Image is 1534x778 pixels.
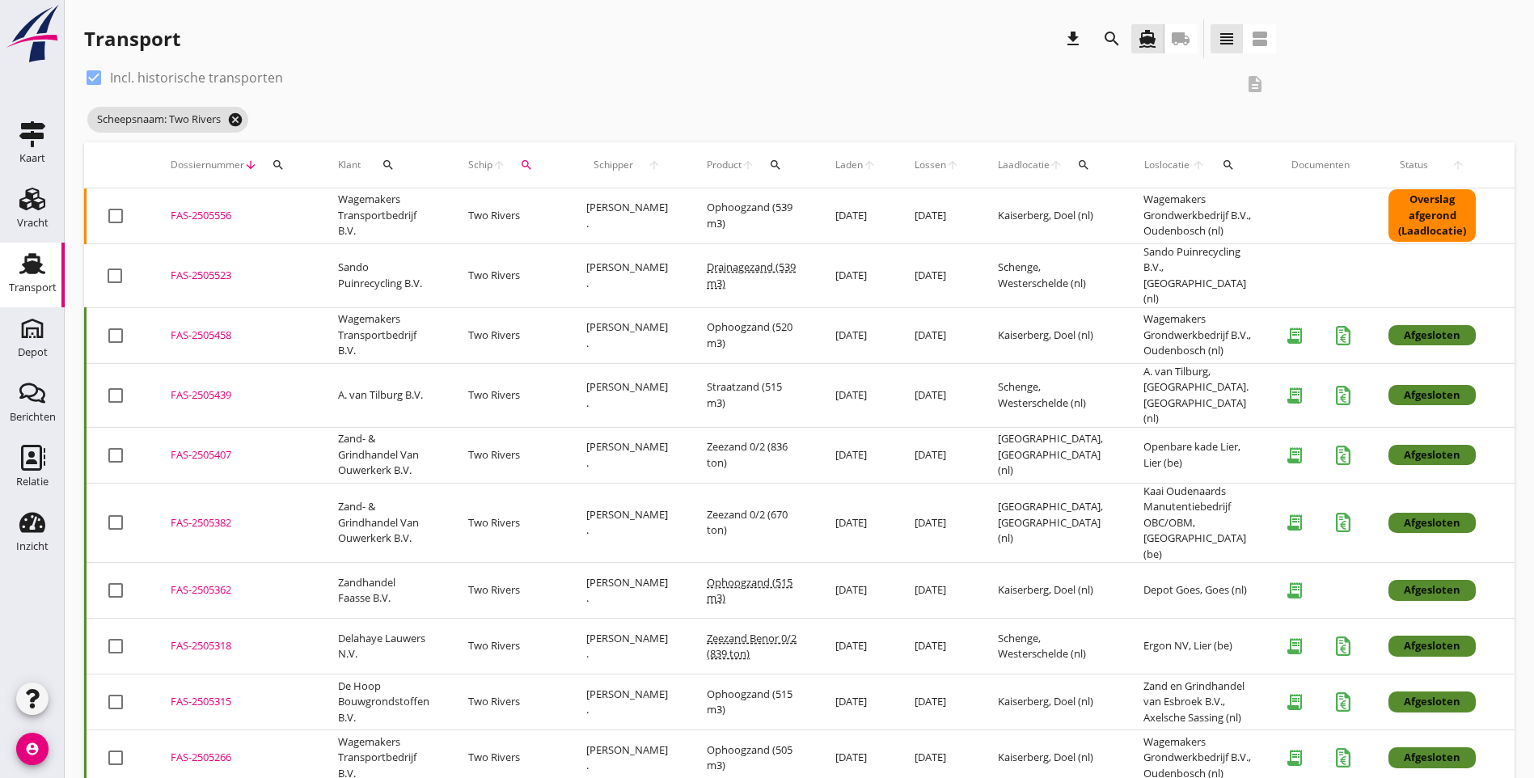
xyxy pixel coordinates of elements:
i: arrow_upward [640,159,668,171]
td: [DATE] [895,563,978,619]
td: Two Rivers [449,363,567,427]
div: Kaart [19,153,45,163]
td: Wagemakers Grondwerkbedrijf B.V., Oudenbosch (nl) [1124,307,1272,363]
div: FAS-2505458 [171,328,299,344]
span: Product [707,158,742,172]
span: Lossen [915,158,946,172]
div: Overslag afgerond (Laadlocatie) [1388,189,1476,242]
td: Kaiserberg, Doel (nl) [978,188,1124,244]
i: receipt_long [1278,742,1311,774]
i: search [1102,29,1122,49]
div: Depot [18,347,48,357]
i: search [382,159,395,171]
td: [PERSON_NAME] . [567,674,687,730]
td: Two Rivers [449,674,567,730]
td: [PERSON_NAME] . [567,427,687,483]
td: [PERSON_NAME] . [567,243,687,307]
td: Straatzand (515 m3) [687,363,816,427]
td: Zandhandel Faasse B.V. [319,563,449,619]
div: Afgesloten [1388,385,1476,406]
td: Schenge, Westerschelde (nl) [978,363,1124,427]
td: Delahaye Lauwers N.V. [319,619,449,674]
td: Two Rivers [449,243,567,307]
i: arrow_upward [946,159,959,171]
td: [DATE] [895,243,978,307]
span: Schipper [586,158,640,172]
div: Berichten [10,412,56,422]
td: Wagemakers Transportbedrijf B.V. [319,188,449,244]
td: [DATE] [816,307,895,363]
td: Schenge, Westerschelde (nl) [978,243,1124,307]
i: arrow_downward [244,159,257,171]
td: [DATE] [816,188,895,244]
img: logo-small.a267ee39.svg [3,4,61,64]
div: Afgesloten [1388,445,1476,466]
span: Scheepsnaam: Two Rivers [87,107,248,133]
span: Drainagezand (539 m3) [707,260,796,290]
i: directions_boat [1138,29,1157,49]
td: Kaiserberg, Doel (nl) [978,674,1124,730]
td: [PERSON_NAME] . [567,483,687,563]
label: Incl. historische transporten [110,70,283,86]
i: arrow_upward [492,159,505,171]
td: De Hoop Bouwgrondstoffen B.V. [319,674,449,730]
i: search [769,159,782,171]
div: Documenten [1291,158,1350,172]
td: Ophoogzand (515 m3) [687,674,816,730]
span: Loslocatie [1143,158,1191,172]
td: [GEOGRAPHIC_DATA], [GEOGRAPHIC_DATA] (nl) [978,483,1124,563]
div: Afgesloten [1388,636,1476,657]
i: search [272,159,285,171]
span: Laadlocatie [998,158,1050,172]
div: Transport [9,282,57,293]
td: Two Rivers [449,619,567,674]
div: FAS-2505382 [171,515,299,531]
div: Inzicht [16,541,49,552]
td: A. van Tilburg, [GEOGRAPHIC_DATA]. [GEOGRAPHIC_DATA] (nl) [1124,363,1272,427]
td: [DATE] [895,619,978,674]
div: Afgesloten [1388,691,1476,712]
div: Transport [84,26,180,52]
td: [PERSON_NAME] . [567,363,687,427]
i: arrow_upward [863,159,876,171]
div: Afgesloten [1388,580,1476,601]
td: [PERSON_NAME] . [567,563,687,619]
td: [DATE] [895,483,978,563]
td: Wagemakers Transportbedrijf B.V. [319,307,449,363]
i: view_agenda [1250,29,1270,49]
div: FAS-2505439 [171,387,299,404]
i: receipt_long [1278,439,1311,471]
i: search [1077,159,1090,171]
td: [DATE] [895,363,978,427]
i: view_headline [1217,29,1236,49]
td: [GEOGRAPHIC_DATA], [GEOGRAPHIC_DATA] (nl) [978,427,1124,483]
td: [DATE] [816,243,895,307]
td: Two Rivers [449,483,567,563]
span: Laden [835,158,863,172]
td: [DATE] [816,563,895,619]
td: [DATE] [816,483,895,563]
div: Relatie [16,476,49,487]
i: arrow_upward [1191,159,1206,171]
div: Vracht [17,218,49,228]
td: Kaai Oudenaards Manutentiebedrijf OBC/OBM, [GEOGRAPHIC_DATA] (be) [1124,483,1272,563]
i: local_shipping [1171,29,1190,49]
td: Zand- & Grindhandel Van Ouwerkerk B.V. [319,483,449,563]
td: [DATE] [895,674,978,730]
td: Two Rivers [449,563,567,619]
div: Afgesloten [1388,325,1476,346]
div: FAS-2505556 [171,208,299,224]
td: Two Rivers [449,427,567,483]
td: [PERSON_NAME] . [567,188,687,244]
td: Sando Puinrecycling B.V. [319,243,449,307]
td: Openbare kade Lier, Lier (be) [1124,427,1272,483]
td: [DATE] [816,619,895,674]
div: Klant [338,146,429,184]
td: Kaiserberg, Doel (nl) [978,307,1124,363]
td: Zeezand 0/2 (836 ton) [687,427,816,483]
td: Schenge, Westerschelde (nl) [978,619,1124,674]
i: arrow_upward [1050,159,1063,171]
td: Ophoogzand (520 m3) [687,307,816,363]
div: Afgesloten [1388,747,1476,768]
td: Two Rivers [449,188,567,244]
